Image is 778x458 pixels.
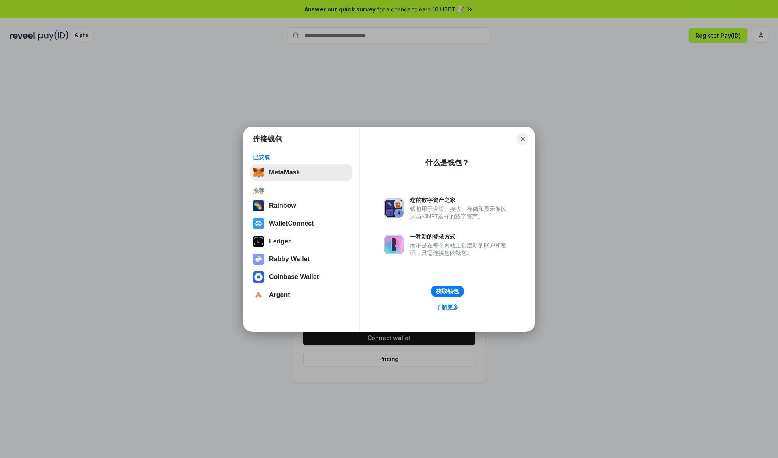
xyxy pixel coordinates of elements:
[269,256,310,263] div: Rabby Wallet
[253,134,282,144] h1: 连接钱包
[269,202,296,209] div: Rainbow
[425,158,469,168] div: 什么是钱包？
[410,242,511,256] div: 而不是在每个网站上创建新的账户和密码，只需连接您的钱包。
[250,233,352,249] button: Ledger
[250,251,352,267] button: Rabby Wallet
[250,287,352,303] button: Argent
[253,289,264,301] img: svg+xml,%3Csvg%20width%3D%2228%22%20height%3D%2228%22%20viewBox%3D%220%200%2028%2028%22%20fill%3D...
[250,215,352,232] button: WalletConnect
[431,286,464,297] button: 获取钱包
[253,218,264,229] img: svg+xml,%3Csvg%20width%3D%2228%22%20height%3D%2228%22%20viewBox%3D%220%200%2028%2028%22%20fill%3D...
[253,271,264,283] img: svg+xml,%3Csvg%20width%3D%2228%22%20height%3D%2228%22%20viewBox%3D%220%200%2028%2028%22%20fill%3D...
[269,291,290,299] div: Argent
[410,233,511,240] div: 一种新的登录方式
[384,198,404,218] img: svg+xml,%3Csvg%20xmlns%3D%22http%3A%2F%2Fwww.w3.org%2F2000%2Fsvg%22%20fill%3D%22none%22%20viewBox...
[384,235,404,254] img: svg+xml,%3Csvg%20xmlns%3D%22http%3A%2F%2Fwww.w3.org%2F2000%2Fsvg%22%20fill%3D%22none%22%20viewBox...
[517,133,528,145] button: Close
[253,187,350,194] div: 推荐
[269,220,314,227] div: WalletConnect
[253,236,264,247] img: svg+xml,%3Csvg%20xmlns%3D%22http%3A%2F%2Fwww.w3.org%2F2000%2Fsvg%22%20width%3D%2228%22%20height%3...
[436,288,459,295] div: 获取钱包
[410,196,511,204] div: 您的数字资产之家
[253,154,350,161] div: 已安装
[253,200,264,211] img: svg+xml,%3Csvg%20width%3D%22120%22%20height%3D%22120%22%20viewBox%3D%220%200%20120%20120%22%20fil...
[250,269,352,285] button: Coinbase Wallet
[253,254,264,265] img: svg+xml,%3Csvg%20xmlns%3D%22http%3A%2F%2Fwww.w3.org%2F2000%2Fsvg%22%20fill%3D%22none%22%20viewBox...
[269,169,300,176] div: MetaMask
[250,198,352,214] button: Rainbow
[269,238,291,245] div: Ledger
[410,205,511,220] div: 钱包用于发送、接收、存储和显示像以太坊和NFT这样的数字资产。
[431,302,464,312] a: 了解更多
[253,167,264,178] img: svg+xml,%3Csvg%20fill%3D%22none%22%20height%3D%2233%22%20viewBox%3D%220%200%2035%2033%22%20width%...
[250,164,352,181] button: MetaMask
[269,273,319,281] div: Coinbase Wallet
[436,303,459,311] div: 了解更多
